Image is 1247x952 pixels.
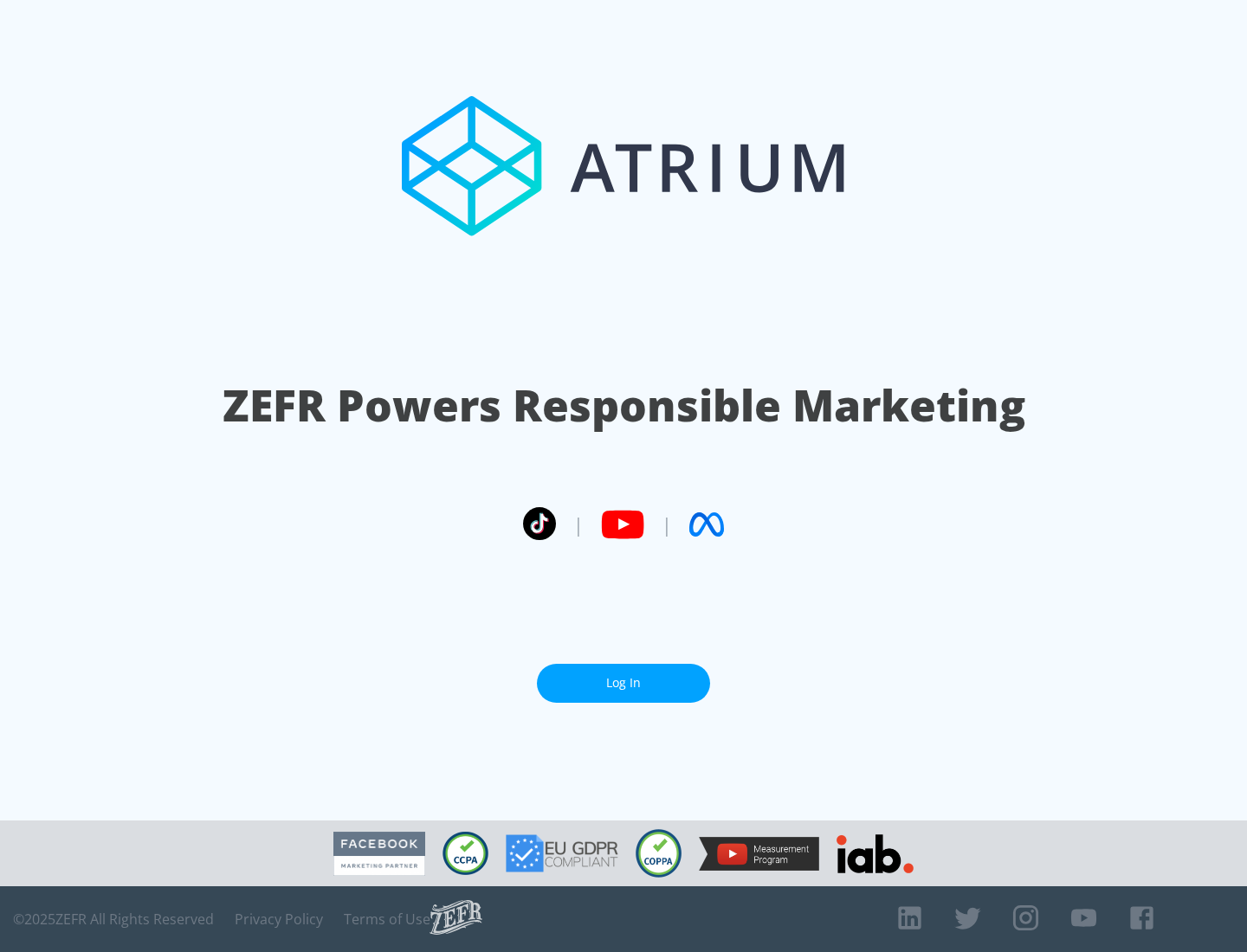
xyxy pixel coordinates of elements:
span: | [573,511,584,537]
h1: ZEFR Powers Responsible Marketing [223,376,1025,435]
img: CCPA Compliant [443,832,488,875]
img: GDPR Compliant [506,834,618,872]
a: Log In [537,664,710,703]
img: YouTube Measurement Program [699,837,819,871]
img: COPPA Compliant [636,829,682,878]
img: IAB [837,834,914,873]
span: © 2025 ZEFR All Rights Reserved [13,910,214,928]
a: Privacy Policy [235,910,323,928]
img: Facebook Marketing Partner [333,832,425,876]
span: | [662,511,672,537]
a: Terms of Use [344,910,430,928]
